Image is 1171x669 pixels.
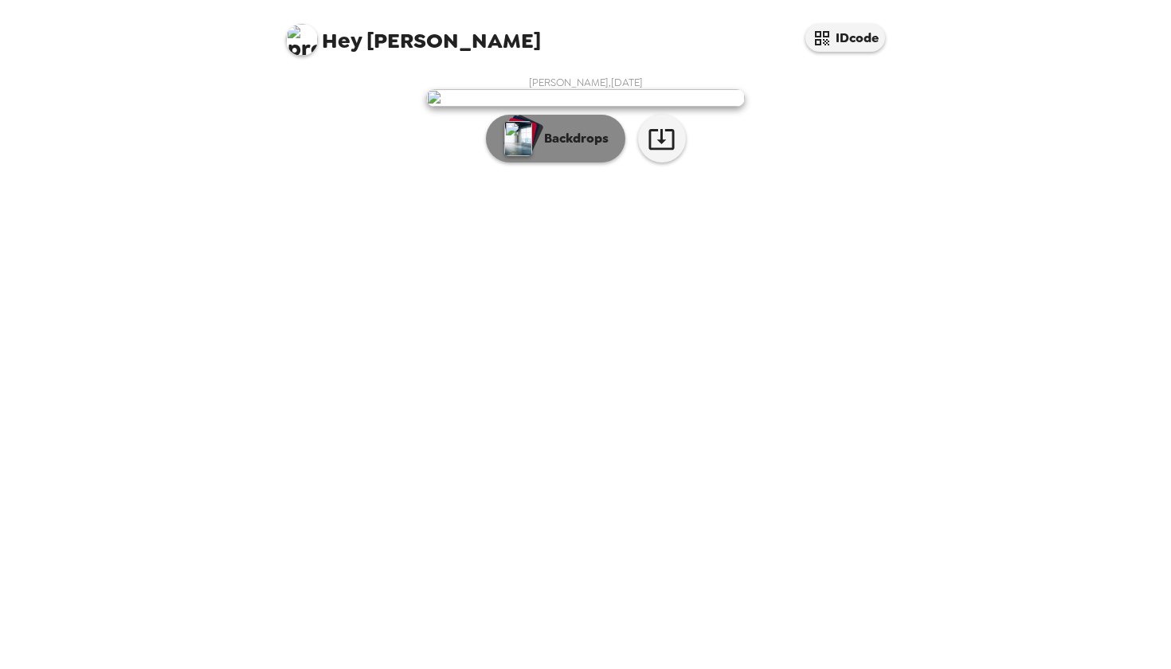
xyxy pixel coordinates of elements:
[322,26,362,55] span: Hey
[426,89,745,107] img: user
[286,24,318,56] img: profile pic
[529,76,643,89] span: [PERSON_NAME] , [DATE]
[286,16,541,52] span: [PERSON_NAME]
[536,129,609,148] p: Backdrops
[805,24,885,52] button: IDcode
[486,115,625,162] button: Backdrops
